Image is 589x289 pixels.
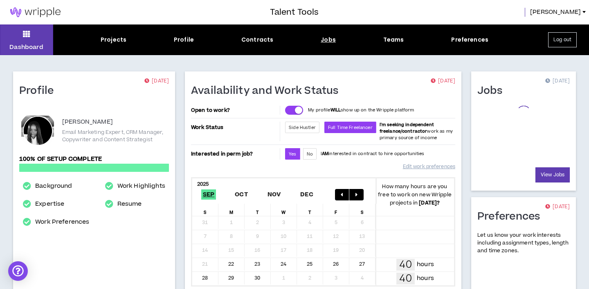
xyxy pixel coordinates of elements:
a: Edit work preferences [403,160,455,174]
span: [PERSON_NAME] [530,8,581,17]
p: Interested in perm job? [191,148,278,160]
p: [DATE] [144,77,169,85]
div: Jobs [321,36,336,44]
p: My profile show up on the Wripple platform [308,107,414,113]
h1: Jobs [477,84,508,98]
span: No [307,151,313,157]
div: T [297,204,323,216]
p: I interested in contract to hire opportunities [321,151,425,157]
p: Open to work? [191,107,278,113]
div: T [245,204,271,216]
p: 100% of setup complete [19,155,169,164]
p: How many hours are you free to work on new Wripple projects in [375,182,454,207]
span: Oct [233,189,250,200]
a: Resume [117,199,142,209]
p: Email Marketing Expert, CRM Manager, Copywriter and Content Strategist [62,129,169,143]
p: hours [417,274,434,283]
h1: Preferences [477,210,546,223]
div: Projects [101,36,126,44]
button: Log out [548,32,577,47]
a: View Jobs [535,167,570,182]
span: Yes [289,151,296,157]
p: [DATE] [431,77,455,85]
div: Vanessa P. [19,112,56,149]
p: Work Status [191,122,278,133]
div: Contracts [241,36,273,44]
strong: AM [322,151,328,157]
a: Expertise [35,199,64,209]
p: Let us know your work interests including assignment types, length and time zones. [477,231,570,255]
p: [PERSON_NAME] [62,117,113,127]
a: Work Preferences [35,217,89,227]
b: I'm seeking independent freelance/contractor [380,122,434,134]
h1: Profile [19,84,60,98]
p: [DATE] [545,77,570,85]
a: Background [35,181,72,191]
div: S [349,204,375,216]
b: 2025 [197,180,209,188]
div: F [323,204,349,216]
div: Preferences [451,36,488,44]
h3: Talent Tools [270,6,319,18]
span: Dec [299,189,315,200]
p: Dashboard [9,43,43,51]
span: Side Hustler [289,124,316,131]
a: Work Highlights [117,181,165,191]
p: [DATE] [545,203,570,211]
div: W [271,204,297,216]
div: Teams [383,36,404,44]
b: [DATE] ? [419,199,440,207]
span: work as my primary source of income [380,122,453,141]
div: M [218,204,245,216]
h1: Availability and Work Status [191,84,345,98]
strong: WILL [330,107,341,113]
span: Nov [266,189,283,200]
p: hours [417,260,434,269]
div: Profile [174,36,194,44]
div: Open Intercom Messenger [8,261,28,281]
div: S [192,204,218,216]
span: Sep [201,189,216,200]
